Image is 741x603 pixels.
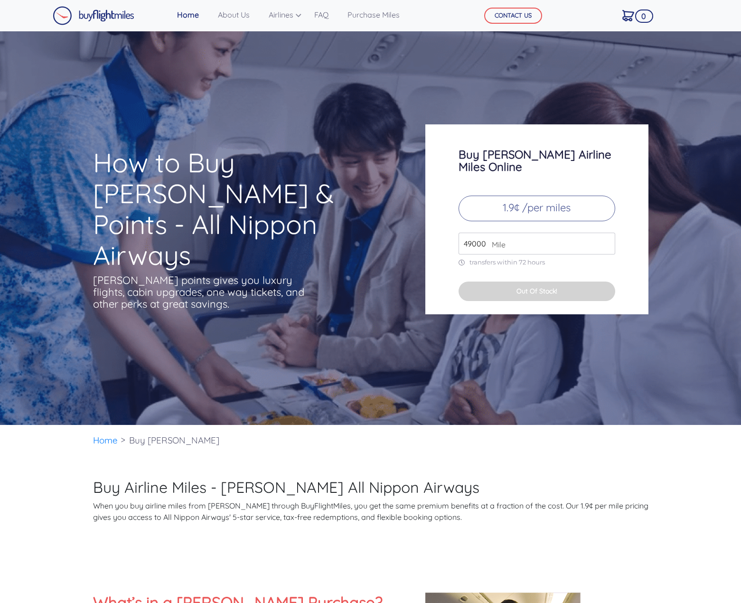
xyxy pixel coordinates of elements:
[53,4,134,28] a: Buy Flight Miles Logo
[93,500,648,523] p: When you buy airline miles from [PERSON_NAME] through BuyFlightMiles, you get the same premium be...
[124,425,224,456] li: Buy [PERSON_NAME]
[344,5,403,24] a: Purchase Miles
[214,5,253,24] a: About Us
[265,5,299,24] a: Airlines
[635,9,653,23] span: 0
[53,6,134,25] img: Buy Flight Miles Logo
[93,274,307,310] p: [PERSON_NAME] points gives you luxury flights, cabin upgrades, one way tickets, and other perks a...
[459,148,615,173] h3: Buy [PERSON_NAME] Airline Miles Online
[93,478,648,496] h2: Buy Airline Miles - [PERSON_NAME] All Nippon Airways
[173,5,203,24] a: Home
[622,10,634,21] img: Cart
[487,239,506,250] span: Mile
[93,147,388,271] h1: How to Buy [PERSON_NAME] & Points - All Nippon Airways
[310,5,332,24] a: FAQ
[93,434,118,446] a: Home
[459,282,615,301] button: Out Of Stock!
[459,258,615,266] p: transfers within 72 hours
[484,8,542,24] button: CONTACT US
[619,5,638,25] a: 0
[459,196,615,221] p: 1.9¢ /per miles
